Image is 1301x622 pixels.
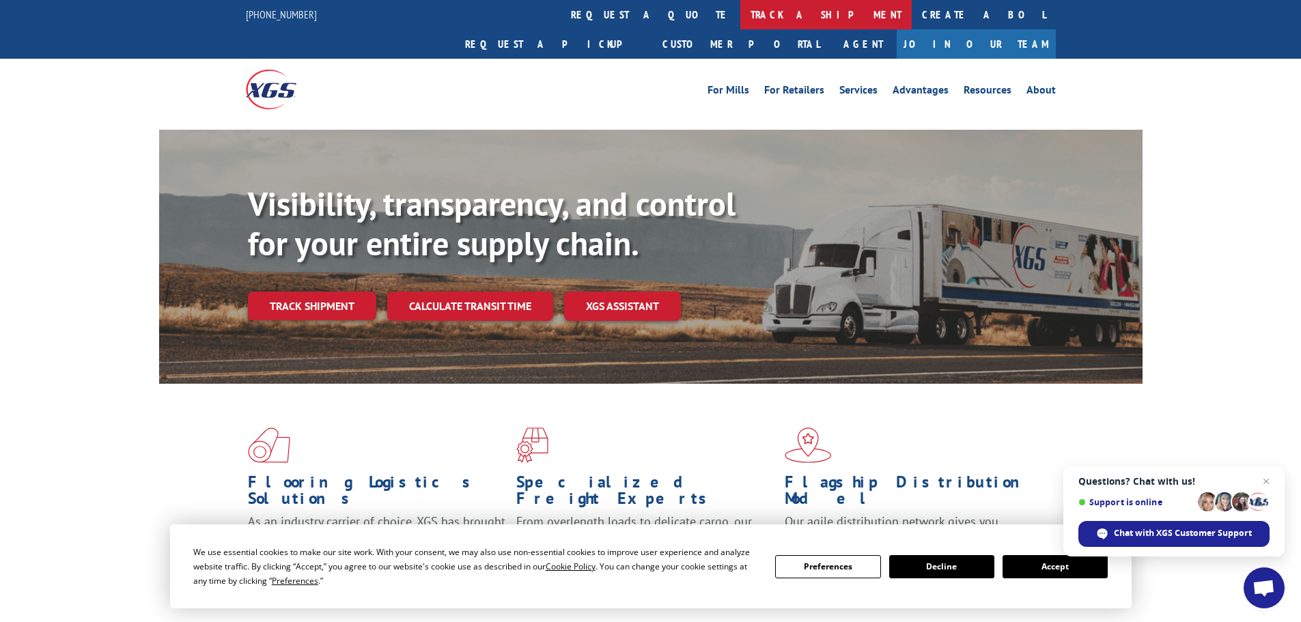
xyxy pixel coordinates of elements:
button: Decline [889,555,994,578]
span: Close chat [1258,473,1274,490]
button: Accept [1003,555,1108,578]
h1: Flagship Distribution Model [785,474,1043,513]
span: Support is online [1078,497,1193,507]
a: Request a pickup [455,29,652,59]
a: About [1026,85,1056,100]
a: Resources [964,85,1011,100]
span: As an industry carrier of choice, XGS has brought innovation and dedication to flooring logistics... [248,513,505,562]
a: For Retailers [764,85,824,100]
a: Advantages [893,85,949,100]
button: Preferences [775,555,880,578]
div: Cookie Consent Prompt [170,524,1132,608]
a: XGS ASSISTANT [564,292,681,321]
a: Calculate transit time [387,292,553,321]
a: Customer Portal [652,29,830,59]
h1: Flooring Logistics Solutions [248,474,506,513]
div: We use essential cookies to make our site work. With your consent, we may also use non-essential ... [193,545,759,588]
div: Chat with XGS Customer Support [1078,521,1270,547]
p: From overlength loads to delicate cargo, our experienced staff knows the best way to move your fr... [516,513,774,574]
span: Questions? Chat with us! [1078,476,1270,487]
a: For Mills [708,85,749,100]
a: Join Our Team [897,29,1056,59]
b: Visibility, transparency, and control for your entire supply chain. [248,182,736,264]
img: xgs-icon-flagship-distribution-model-red [785,427,832,463]
a: Agent [830,29,897,59]
img: xgs-icon-total-supply-chain-intelligence-red [248,427,290,463]
span: Cookie Policy [546,561,596,572]
a: [PHONE_NUMBER] [246,8,317,21]
h1: Specialized Freight Experts [516,474,774,513]
img: xgs-icon-focused-on-flooring-red [516,427,548,463]
span: Chat with XGS Customer Support [1114,527,1252,539]
div: Open chat [1244,567,1285,608]
span: Our agile distribution network gives you nationwide inventory management on demand. [785,513,1036,546]
a: Track shipment [248,292,376,320]
span: Preferences [272,575,318,586]
a: Services [839,85,878,100]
